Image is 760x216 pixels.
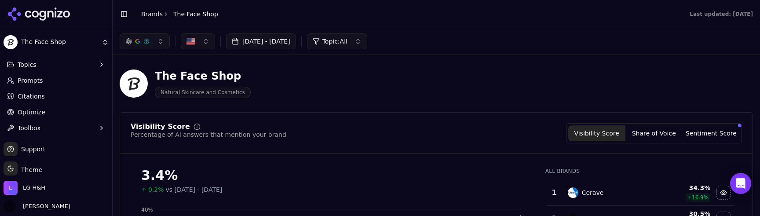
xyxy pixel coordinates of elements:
button: Topics [4,58,109,72]
span: Citations [18,92,45,101]
nav: breadcrumb [141,10,218,18]
button: Hide cerave data [716,186,731,200]
span: Theme [18,166,42,173]
div: Visibility Score [131,123,190,130]
a: Prompts [4,73,109,88]
span: The Face Shop [173,10,218,18]
span: 0.2% [148,185,164,194]
span: Topics [18,60,37,69]
div: 34.3 % [662,183,710,192]
button: Sentiment Score [683,125,740,141]
span: 16.9 % [692,194,709,201]
span: [PERSON_NAME] [19,202,70,210]
img: LG H&H [4,181,18,195]
a: Brands [141,11,163,18]
div: Last updated: [DATE] [690,11,753,18]
div: Cerave [582,188,604,197]
span: vs [DATE] - [DATE] [166,185,223,194]
img: The Face Shop [120,70,148,98]
div: Open Intercom Messenger [730,173,751,194]
div: 3.4% [141,168,528,183]
span: The Face Shop [21,38,98,46]
button: Toolbox [4,121,109,135]
img: US [186,37,195,46]
div: All Brands [545,168,735,175]
div: The Face Shop [155,69,251,83]
button: [DATE] - [DATE] [226,33,296,49]
span: Optimize [18,108,45,117]
span: Toolbox [18,124,41,132]
tr: 1ceraveCerave34.3%16.9%Hide cerave data [546,180,735,206]
span: Prompts [18,76,43,85]
span: Topic: All [322,37,347,46]
div: 1 [550,187,559,198]
button: Open organization switcher [4,181,45,195]
img: The Face Shop [4,35,18,49]
a: Optimize [4,105,109,119]
img: Yaroslav Mynchenko [4,200,16,212]
span: LG H&H [23,184,45,192]
button: Visibility Score [568,125,625,141]
span: Natural Skincare and Cosmetics [155,87,251,98]
tspan: 40% [141,207,153,213]
img: cerave [568,187,578,198]
a: Citations [4,89,109,103]
span: Support [18,145,45,154]
button: Open user button [4,200,70,212]
div: Percentage of AI answers that mention your brand [131,130,286,139]
button: Share of Voice [625,125,683,141]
